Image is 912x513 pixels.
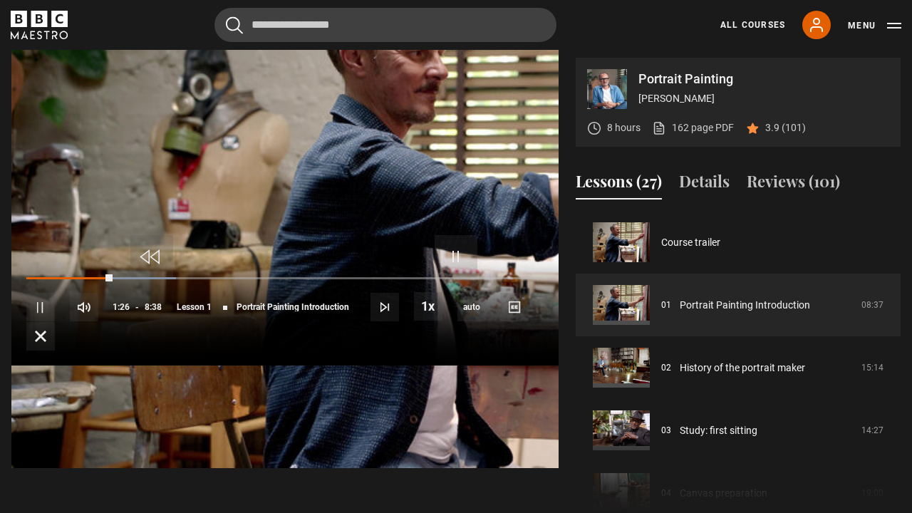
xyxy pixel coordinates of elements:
p: 3.9 (101) [765,120,806,135]
a: Portrait Painting Introduction [680,298,810,313]
span: Lesson 1 [177,303,212,311]
span: Portrait Painting Introduction [237,303,349,311]
button: Captions [500,293,529,321]
a: Course trailer [661,235,720,250]
svg: BBC Maestro [11,11,68,39]
p: 8 hours [607,120,641,135]
a: Study: first sitting [680,423,757,438]
button: Details [679,170,730,199]
input: Search [214,8,556,42]
div: Progress Bar [26,277,544,280]
span: auto [457,293,486,321]
a: All Courses [720,19,785,31]
a: 162 page PDF [652,120,734,135]
span: 1:26 [113,294,130,320]
button: Reviews (101) [747,170,840,199]
button: Fullscreen [26,322,55,351]
a: History of the portrait maker [680,361,805,375]
span: 8:38 [145,294,162,320]
button: Lessons (27) [576,170,662,199]
button: Toggle navigation [848,19,901,33]
button: Next Lesson [370,293,399,321]
p: [PERSON_NAME] [638,91,889,106]
button: Playback Rate [414,292,442,321]
button: Mute [70,293,98,321]
span: - [135,302,139,312]
video-js: Video Player [11,58,559,366]
button: Submit the search query [226,16,243,34]
button: Pause [26,293,55,321]
div: Current quality: 720p [457,293,486,321]
p: Portrait Painting [638,73,889,85]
